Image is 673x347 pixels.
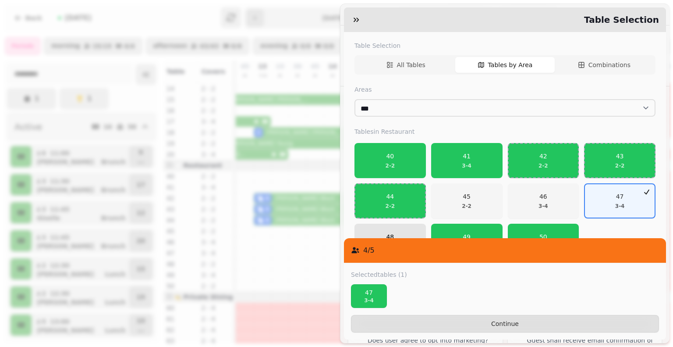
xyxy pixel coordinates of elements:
button: Combinations [555,57,654,73]
p: 4 / 5 [363,245,375,256]
button: 442-2 [354,183,426,218]
p: 41 [462,152,471,161]
p: 47 [355,288,383,297]
p: 2 - 2 [386,203,395,210]
p: 3 - 4 [615,203,625,210]
p: 2 - 2 [615,162,625,169]
span: All Tables [397,61,425,69]
button: Continue [351,315,659,333]
p: 46 [538,192,548,201]
span: Combinations [588,61,630,69]
p: 3 - 4 [462,162,471,169]
span: Continue [358,321,652,327]
p: 45 [462,192,471,201]
label: Selected tables (1) [351,270,407,279]
p: 50 [538,233,548,241]
span: Tables by Area [488,61,533,69]
button: Tables by Area [455,57,554,73]
label: Areas [354,85,655,94]
p: 42 [538,152,548,161]
button: 432-2 [584,143,655,178]
p: 49 [462,233,471,241]
p: 3 - 4 [538,203,548,210]
button: All Tables [356,57,455,73]
button: 413-4 [431,143,503,178]
button: 473-4 [584,183,655,218]
p: 3 - 4 [355,297,383,304]
p: 2 - 2 [462,203,471,210]
p: 48 [386,233,395,241]
p: 43 [615,152,625,161]
button: 502-2 [508,224,579,259]
p: 47 [615,192,625,201]
button: 402-2 [354,143,426,178]
p: 2 - 2 [386,162,395,169]
p: 40 [386,152,395,161]
label: Tables in Restaurant [354,127,655,136]
button: 473-4 [351,284,387,308]
button: 452-2 [431,183,503,218]
p: 2 - 2 [538,162,548,169]
button: 493-4 [431,224,503,259]
button: 482-2 [354,224,426,259]
button: 422-2 [508,143,579,178]
p: 44 [386,192,395,201]
button: 463-4 [508,183,579,218]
